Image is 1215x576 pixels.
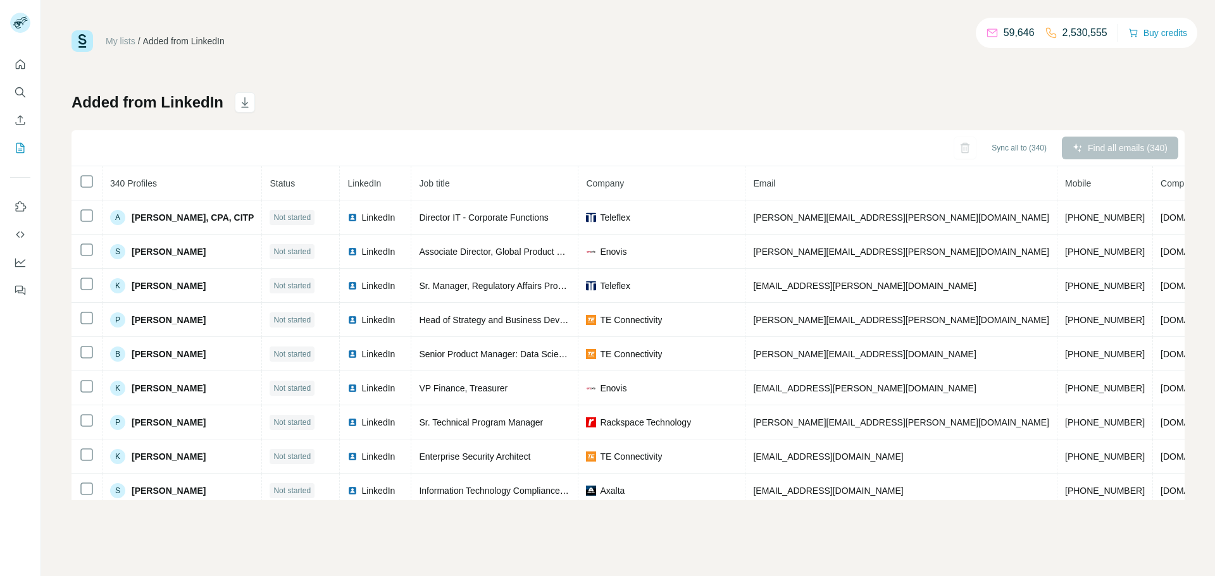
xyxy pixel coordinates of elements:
[347,451,358,462] img: LinkedIn logo
[600,382,626,395] span: Enovis
[132,314,206,326] span: [PERSON_NAME]
[361,382,395,395] span: LinkedIn
[419,417,543,427] span: Sr. Technical Program Manager
[361,211,395,224] span: LinkedIn
[419,212,548,223] span: Director IT - Corporate Functions
[10,279,30,302] button: Feedback
[600,245,626,258] span: Enovis
[347,315,358,325] img: LinkedIn logo
[132,484,206,497] span: [PERSON_NAME]
[1065,451,1145,462] span: [PHONE_NUMBER]
[10,251,30,274] button: Dashboard
[110,483,125,498] div: S
[10,137,30,159] button: My lists
[753,349,976,359] span: [PERSON_NAME][EMAIL_ADDRESS][DOMAIN_NAME]
[600,279,630,292] span: Teleflex
[753,451,903,462] span: [EMAIL_ADDRESS][DOMAIN_NAME]
[586,486,596,496] img: company-logo
[1004,25,1035,40] p: 59,646
[110,415,125,430] div: P
[361,416,395,429] span: LinkedIn
[347,349,358,359] img: LinkedIn logo
[1065,486,1145,496] span: [PHONE_NUMBER]
[347,486,358,496] img: LinkedIn logo
[132,416,206,429] span: [PERSON_NAME]
[361,245,395,258] span: LinkedIn
[361,450,395,463] span: LinkedIn
[1065,383,1145,393] span: [PHONE_NUMBER]
[600,314,662,326] span: TE Connectivity
[1065,315,1145,325] span: [PHONE_NUMBER]
[586,247,596,257] img: company-logo
[110,178,157,188] span: 340 Profiles
[1065,178,1091,188] span: Mobile
[1065,212,1145,223] span: [PHONE_NUMBER]
[586,383,596,393] img: company-logo
[586,349,596,359] img: company-logo
[273,451,311,462] span: Not started
[419,486,582,496] span: Information Technology Compliance Lead
[110,210,125,225] div: A
[753,315,1049,325] span: [PERSON_NAME][EMAIL_ADDRESS][PERSON_NAME][DOMAIN_NAME]
[600,450,662,463] span: TE Connectivity
[106,36,135,46] a: My lists
[586,315,596,325] img: company-logo
[419,281,628,291] span: Sr. Manager, Regulatory Affairs Product Management
[273,417,311,428] span: Not started
[273,348,311,360] span: Not started
[600,211,630,224] span: Teleflex
[361,314,395,326] span: LinkedIn
[270,178,295,188] span: Status
[586,417,596,427] img: company-logo
[10,223,30,246] button: Use Surfe API
[347,178,381,188] span: LinkedIn
[143,35,225,47] div: Added from LinkedIn
[347,417,358,427] img: LinkedIn logo
[1062,25,1107,40] p: 2,530,555
[273,485,311,496] span: Not started
[600,348,662,360] span: TE Connectivity
[361,348,395,360] span: LinkedIn
[10,53,30,76] button: Quick start
[586,212,596,223] img: company-logo
[753,178,775,188] span: Email
[110,278,125,293] div: K
[132,450,206,463] span: [PERSON_NAME]
[992,142,1047,154] span: Sync all to (340)
[753,486,903,496] span: [EMAIL_ADDRESS][DOMAIN_NAME]
[273,212,311,223] span: Not started
[110,449,125,464] div: K
[419,315,673,325] span: Head of Strategy and Business Development - Data and Devices
[419,383,508,393] span: VP Finance, Treasurer
[10,81,30,104] button: Search
[600,416,691,429] span: Rackspace Technology
[1065,247,1145,257] span: [PHONE_NUMBER]
[419,178,449,188] span: Job title
[132,348,206,360] span: [PERSON_NAME]
[10,195,30,218] button: Use Surfe on LinkedIn
[132,382,206,395] span: [PERSON_NAME]
[753,383,976,393] span: [EMAIL_ADDRESS][PERSON_NAME][DOMAIN_NAME]
[753,417,1049,427] span: [PERSON_NAME][EMAIL_ADDRESS][PERSON_NAME][DOMAIN_NAME]
[347,212,358,223] img: LinkedIn logo
[347,247,358,257] img: LinkedIn logo
[110,346,125,362] div: B
[361,279,395,292] span: LinkedIn
[586,451,596,462] img: company-logo
[586,178,624,188] span: Company
[273,246,311,257] span: Not started
[132,211,254,224] span: [PERSON_NAME], CPA, CITP
[347,281,358,291] img: LinkedIn logo
[110,312,125,328] div: P
[753,247,1049,257] span: [PERSON_NAME][EMAIL_ADDRESS][PERSON_NAME][DOMAIN_NAME]
[753,212,1049,223] span: [PERSON_NAME][EMAIL_ADDRESS][PERSON_NAME][DOMAIN_NAME]
[10,109,30,132] button: Enrich CSV
[273,314,311,326] span: Not started
[586,281,596,291] img: company-logo
[361,484,395,497] span: LinkedIn
[753,281,976,291] span: [EMAIL_ADDRESS][PERSON_NAME][DOMAIN_NAME]
[110,381,125,396] div: K
[419,349,618,359] span: Senior Product Manager: Data Science & Analytics
[1065,349,1145,359] span: [PHONE_NUMBER]
[419,247,633,257] span: Associate Director, Global Product Management | Hips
